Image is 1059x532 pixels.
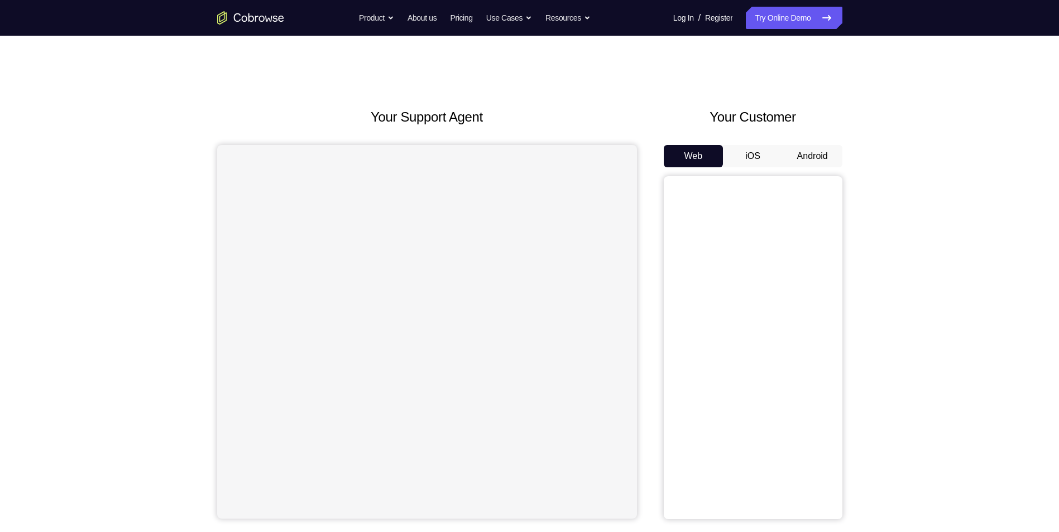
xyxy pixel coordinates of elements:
a: Register [705,7,732,29]
h2: Your Customer [664,107,842,127]
button: Resources [545,7,591,29]
button: Use Cases [486,7,532,29]
h2: Your Support Agent [217,107,637,127]
button: Product [359,7,394,29]
a: Try Online Demo [746,7,842,29]
iframe: Agent [217,145,637,519]
a: Pricing [450,7,472,29]
button: iOS [723,145,783,167]
button: Web [664,145,723,167]
a: About us [408,7,437,29]
button: Android [783,145,842,167]
span: / [698,11,701,25]
a: Go to the home page [217,11,284,25]
a: Log In [673,7,694,29]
